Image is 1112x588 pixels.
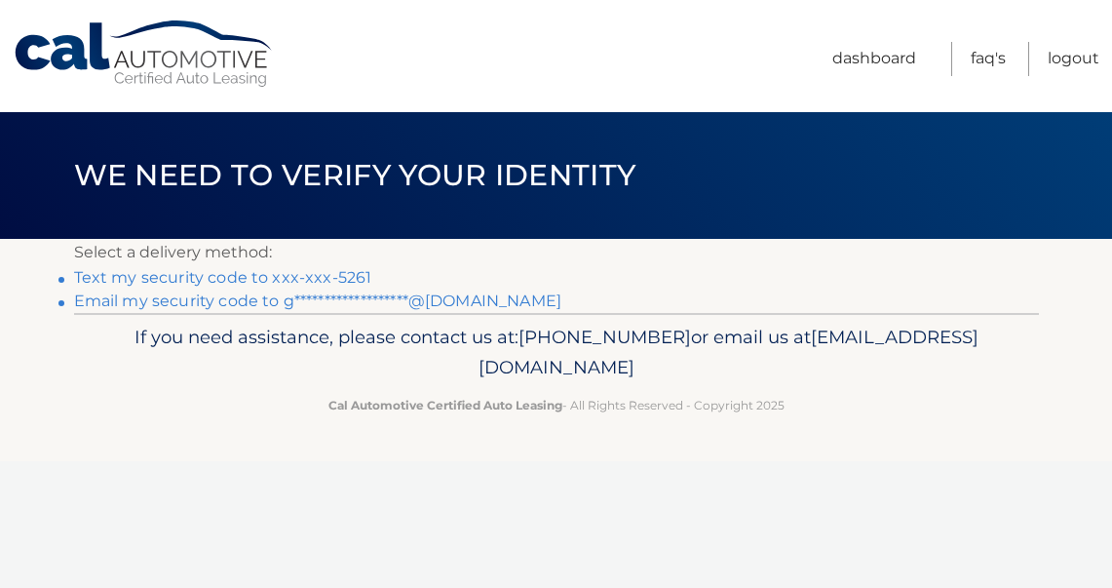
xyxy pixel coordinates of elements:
[74,268,372,287] a: Text my security code to xxx-xxx-5261
[74,239,1039,266] p: Select a delivery method:
[518,326,691,348] span: [PHONE_NUMBER]
[1048,42,1099,76] a: Logout
[328,398,562,412] strong: Cal Automotive Certified Auto Leasing
[13,20,276,89] a: Cal Automotive
[74,157,636,193] span: We need to verify your identity
[832,42,916,76] a: Dashboard
[87,322,1026,384] p: If you need assistance, please contact us at: or email us at
[87,395,1026,415] p: - All Rights Reserved - Copyright 2025
[971,42,1006,76] a: FAQ's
